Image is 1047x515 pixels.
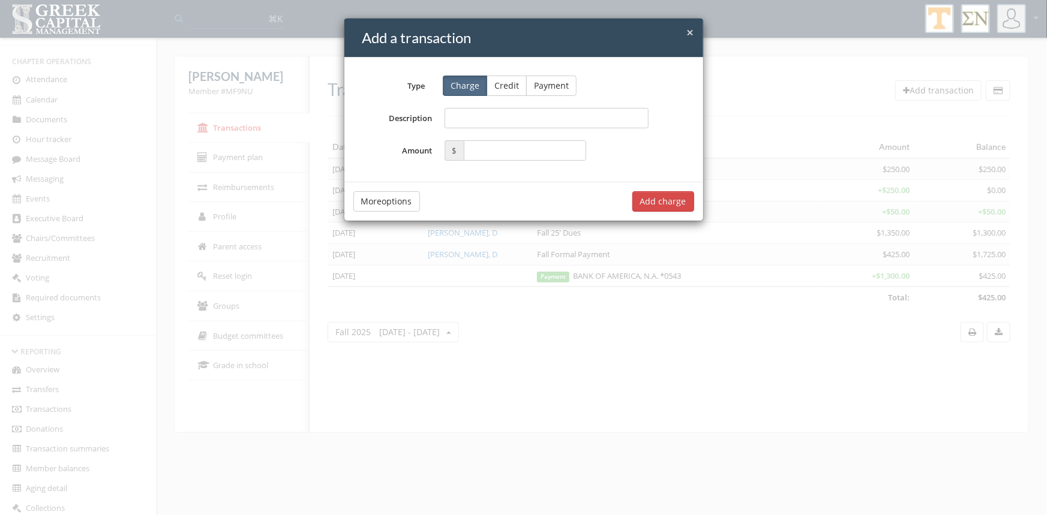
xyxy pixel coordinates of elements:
[487,76,527,96] button: Credit
[362,28,694,48] h4: Add a transaction
[526,76,577,96] button: Payment
[353,108,439,128] label: Description
[687,24,694,41] span: ×
[632,191,694,212] button: Add charge
[353,140,439,161] label: Amount
[353,191,420,212] button: Moreoptions
[344,76,434,92] label: Type
[443,76,487,96] button: Charge
[445,140,464,161] span: $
